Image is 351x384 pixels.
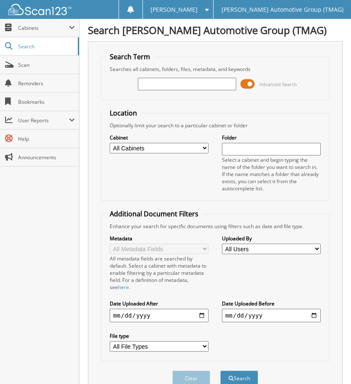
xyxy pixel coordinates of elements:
span: [PERSON_NAME] [150,7,198,12]
legend: Additional Document Filters [106,209,203,218]
label: Metadata [110,235,208,242]
label: Uploaded By [222,235,321,242]
a: here [118,284,129,291]
span: User Reports [18,117,69,124]
label: Date Uploaded Before [222,300,321,307]
span: Bookmarks [18,98,75,105]
input: start [110,309,208,322]
div: Enhance your search for specific documents using filters such as date and file type. [106,223,325,230]
label: Folder [222,134,321,141]
span: Advanced Search [259,81,297,87]
span: Help [18,135,75,142]
label: Cabinet [110,134,208,141]
input: end [222,309,321,322]
h1: Search [PERSON_NAME] Automotive Group (TMAG) [88,23,343,37]
legend: Location [106,108,141,118]
span: Cabinets [18,24,69,32]
legend: Search Term [106,52,154,61]
span: [PERSON_NAME] Automotive Group (TMAG) [222,7,343,12]
span: Reminders [18,80,75,87]
div: Optionally limit your search to a particular cabinet or folder [106,122,325,129]
div: Select a cabinet and begin typing the name of the folder you want to search in. If the name match... [222,156,321,192]
span: Announcements [18,154,75,161]
label: Date Uploaded After [110,300,208,307]
span: Scan [18,61,75,68]
div: Searches all cabinets, folders, files, metadata, and keywords [106,66,325,73]
img: scan123-logo-white.svg [8,4,71,15]
span: Search [18,43,74,50]
div: All metadata fields are searched by default. Select a cabinet with metadata to enable filtering b... [110,255,208,291]
label: File type [110,332,208,339]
